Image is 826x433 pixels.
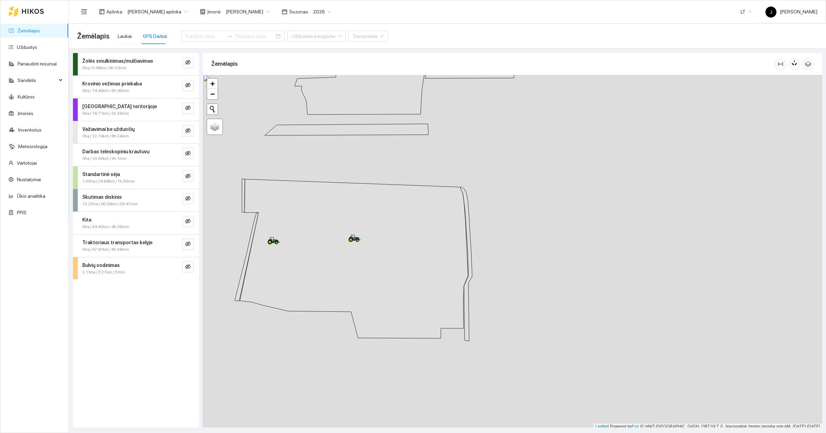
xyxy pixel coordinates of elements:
div: Krovinio vežimas priekaba0ha / 14.43km / 5h 40mineye-invisible [73,76,199,98]
span: Jerzy Gvozdovicz aplinka [127,7,188,17]
span: Įmonė : [207,8,222,16]
div: Kita0ha / 34.42km / 4h 26mineye-invisible [73,212,199,234]
span: 2026 [313,7,331,17]
div: Laukai [118,32,132,40]
strong: Bulvių sodinimas [82,262,120,268]
strong: Darbas teleskopiniu krautuvu [82,149,149,154]
button: eye-invisible [182,148,193,159]
a: Layers [207,119,222,134]
a: Vartotojai [17,160,37,166]
span: 0ha / 22.79km / 8h 24min [82,133,129,140]
div: Darbas teleskopiniu krautuvu0ha / 20.93km / 3h 1mineye-invisible [73,144,199,166]
span: 1.03ha / 24.64km / 1h 30min [82,178,135,185]
button: eye-invisible [182,239,193,250]
strong: Kita [82,217,91,223]
a: Zoom out [207,89,218,99]
span: eye-invisible [185,196,191,202]
div: Standartinė sėja1.03ha / 24.64km / 1h 30mineye-invisible [73,166,199,189]
span: swap-right [227,33,233,39]
div: Žolės smulkinimas/mulčiavimas0ha / 0.48km / 8h 20mineye-invisible [73,53,199,75]
button: eye-invisible [182,80,193,91]
span: shop [200,9,205,14]
div: Traktoriaus transportas kelyje0ha / 47.67km / 6h 38mineye-invisible [73,235,199,257]
div: Žemėlapis [211,54,775,74]
span: 0ha / 20.93km / 3h 1min [82,155,127,162]
span: 13.25ha / 90.09km / 5h 47min [82,201,138,207]
span: eye-invisible [185,60,191,66]
span: eye-invisible [185,128,191,134]
span: [PERSON_NAME] [765,9,817,14]
span: + [210,79,215,88]
span: − [210,90,215,98]
span: Žemėlapis [77,31,109,42]
span: eye-invisible [185,173,191,180]
span: menu-fold [81,9,87,15]
span: Sezonas : [289,8,309,16]
button: column-width [775,59,786,70]
button: eye-invisible [182,125,193,136]
button: eye-invisible [182,261,193,272]
span: Aplinka : [106,8,123,16]
span: calendar [282,9,287,14]
a: Inventorius [18,127,42,133]
div: | Powered by © HNIT-[GEOGRAPHIC_DATA]; ORT10LT ©, Nacionalinė žemės tarnyba prie AM, [DATE]-[DATE] [594,424,822,430]
span: 0ha / 16.71km / 2h 36min [82,110,129,117]
a: Kultūros [18,94,35,100]
span: 0ha / 0.48km / 8h 20min [82,65,127,71]
div: GPS Darbai [143,32,167,40]
input: Pabaigos data [235,32,274,40]
button: eye-invisible [182,57,193,68]
strong: Standartinė sėja [82,172,120,177]
strong: Traktoriaus transportas kelyje [82,240,152,245]
div: Skutimas diskinis13.25ha / 90.09km / 5h 47mineye-invisible [73,189,199,212]
span: eye-invisible [185,82,191,89]
span: 0ha / 14.43km / 5h 40min [82,87,129,94]
a: Ūkio analitika [17,193,45,199]
strong: [GEOGRAPHIC_DATA] teritorijoje [82,104,157,109]
div: Bulvių sodinimas0.13ha / 0.27km / 5mineye-invisible [73,257,199,280]
button: eye-invisible [182,216,193,227]
span: Jerzy Gvozdovič [226,7,269,17]
span: J [770,7,772,18]
button: eye-invisible [182,103,193,114]
button: eye-invisible [182,193,193,204]
span: column-width [775,61,786,67]
a: Zoom in [207,79,218,89]
a: Meteorologija [18,144,47,149]
a: Užduotys [17,44,37,50]
input: Pradžios data [186,32,224,40]
a: Žemėlapis [18,28,40,33]
span: Sandėlis [18,73,57,87]
span: eye-invisible [185,241,191,248]
strong: Važiavimai be užduočių [82,126,135,132]
button: menu-fold [77,5,91,19]
a: Esri [632,424,639,429]
span: LT [741,7,752,17]
button: eye-invisible [182,171,193,182]
span: eye-invisible [185,151,191,157]
a: Įmonės [18,111,33,116]
a: Nustatymai [17,177,41,182]
div: [GEOGRAPHIC_DATA] teritorijoje0ha / 16.71km / 2h 36mineye-invisible [73,99,199,121]
span: layout [99,9,105,14]
span: eye-invisible [185,218,191,225]
a: PPIS [17,210,27,215]
span: eye-invisible [185,264,191,270]
button: Initiate a new search [207,104,218,114]
strong: Krovinio vežimas priekaba [82,81,142,86]
span: 0ha / 47.67km / 6h 38min [82,246,129,253]
a: Panaudoti resursai [18,61,57,66]
div: Važiavimai be užduočių0ha / 22.79km / 8h 24mineye-invisible [73,121,199,144]
span: to [227,33,233,39]
span: 0.13ha / 0.27km / 5min [82,269,125,276]
a: Leaflet [595,424,608,429]
span: eye-invisible [185,105,191,112]
span: 0ha / 34.42km / 4h 26min [82,224,129,230]
span: | [640,424,641,429]
strong: Skutimas diskinis [82,194,122,200]
strong: Žolės smulkinimas/mulčiavimas [82,58,153,64]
